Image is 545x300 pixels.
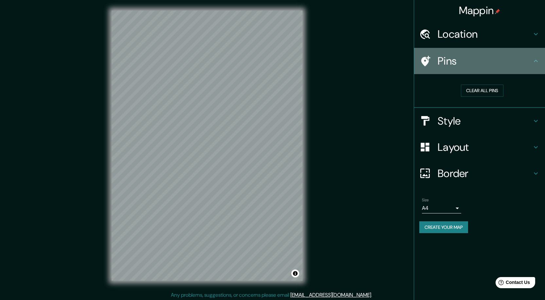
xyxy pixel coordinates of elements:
[291,270,299,277] button: Toggle attribution
[459,4,500,17] h4: Mappin
[414,108,545,134] div: Style
[438,141,532,154] h4: Layout
[171,291,372,299] p: Any problems, suggestions, or concerns please email .
[414,134,545,160] div: Layout
[112,10,302,281] canvas: Map
[372,291,373,299] div: .
[373,291,374,299] div: .
[438,114,532,128] h4: Style
[438,28,532,41] h4: Location
[419,221,468,233] button: Create your map
[438,167,532,180] h4: Border
[414,21,545,47] div: Location
[422,197,429,203] label: Size
[495,9,500,14] img: pin-icon.png
[487,274,538,293] iframe: Help widget launcher
[461,85,503,97] button: Clear all pins
[414,160,545,187] div: Border
[422,203,461,213] div: A4
[438,54,532,68] h4: Pins
[414,48,545,74] div: Pins
[290,291,371,298] a: [EMAIL_ADDRESS][DOMAIN_NAME]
